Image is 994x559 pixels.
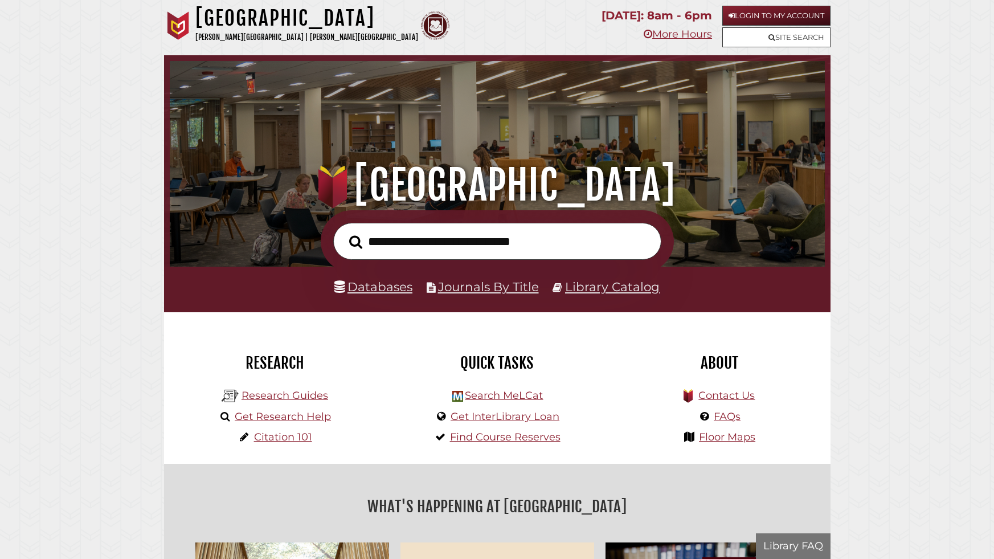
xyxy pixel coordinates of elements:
p: [DATE]: 8am - 6pm [602,6,712,26]
a: Search MeLCat [465,389,543,402]
img: Calvin University [164,11,193,40]
a: Databases [334,279,412,294]
h1: [GEOGRAPHIC_DATA] [195,6,418,31]
img: Hekman Library Logo [222,387,239,405]
i: Search [349,235,362,249]
a: Contact Us [698,389,755,402]
a: Get Research Help [235,410,331,423]
button: Search [343,232,368,252]
a: FAQs [714,410,741,423]
a: Get InterLibrary Loan [451,410,559,423]
a: More Hours [644,28,712,40]
img: Hekman Library Logo [452,391,463,402]
h2: Quick Tasks [395,353,600,373]
a: Research Guides [242,389,328,402]
a: Login to My Account [722,6,831,26]
a: Find Course Reserves [450,431,561,443]
p: [PERSON_NAME][GEOGRAPHIC_DATA] | [PERSON_NAME][GEOGRAPHIC_DATA] [195,31,418,44]
h2: Research [173,353,378,373]
a: Journals By Title [438,279,539,294]
h2: About [617,353,822,373]
h1: [GEOGRAPHIC_DATA] [185,160,810,210]
a: Citation 101 [254,431,312,443]
a: Site Search [722,27,831,47]
img: Calvin Theological Seminary [421,11,449,40]
a: Floor Maps [699,431,755,443]
h2: What's Happening at [GEOGRAPHIC_DATA] [173,493,822,520]
a: Library Catalog [565,279,660,294]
